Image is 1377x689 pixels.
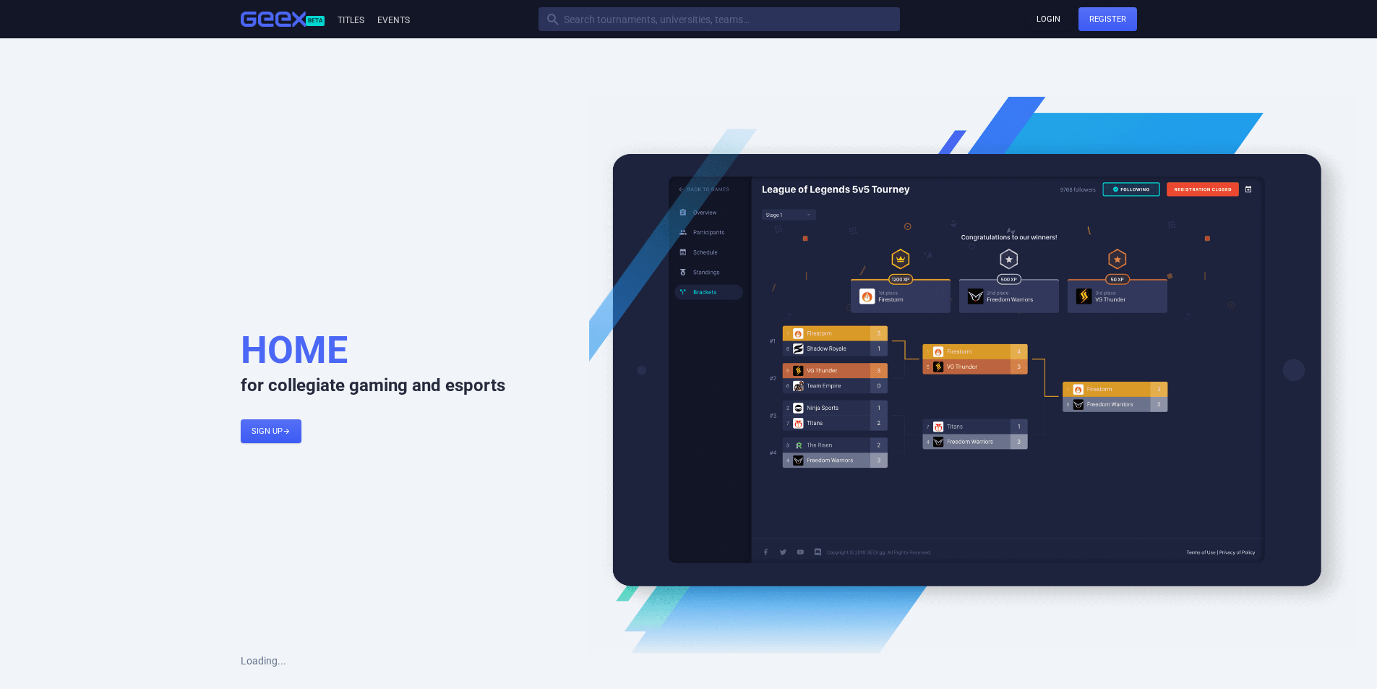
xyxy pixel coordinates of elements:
[335,15,364,25] a: Titles
[1026,7,1071,31] a: Login
[241,419,301,443] a: Sign up
[241,326,348,375] div: home
[539,7,900,31] input: Search tournaments, universities, teams…
[219,96,1159,666] div: Loading...
[306,16,325,26] span: Beta
[241,12,306,27] img: Geex
[241,326,568,398] h1: for collegiate gaming and esports
[241,12,335,27] a: Beta
[375,15,410,25] a: Events
[1078,7,1137,31] a: Register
